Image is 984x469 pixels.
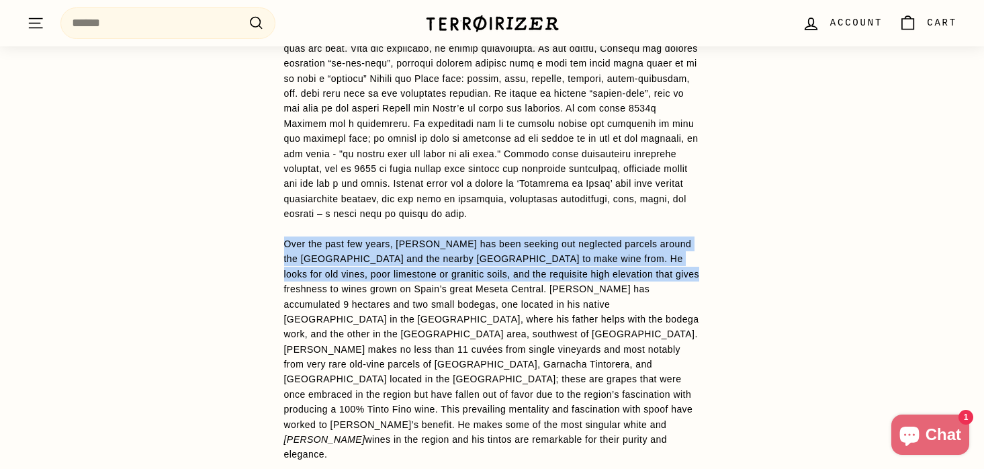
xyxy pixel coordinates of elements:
inbox-online-store-chat: Shopify online store chat [887,415,973,458]
em: [PERSON_NAME] [284,434,365,445]
span: Cart [927,15,957,30]
a: Account [794,3,891,43]
span: Account [830,15,883,30]
a: Cart [891,3,965,43]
